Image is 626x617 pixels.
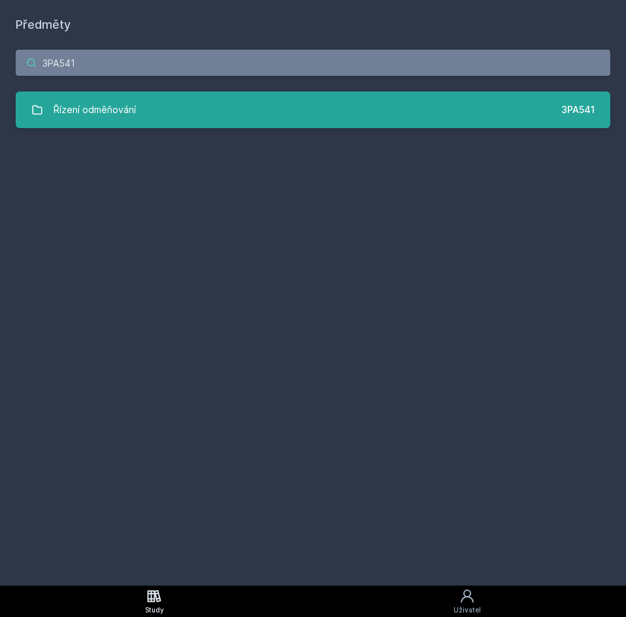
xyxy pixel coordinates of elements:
[561,103,595,116] div: 3PA541
[145,605,164,615] div: Study
[16,50,610,76] input: Název nebo ident předmětu…
[54,97,136,123] div: Řízení odměňování
[16,16,610,34] h1: Předměty
[16,92,610,128] a: Řízení odměňování 3PA541
[453,605,481,615] div: Uživatel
